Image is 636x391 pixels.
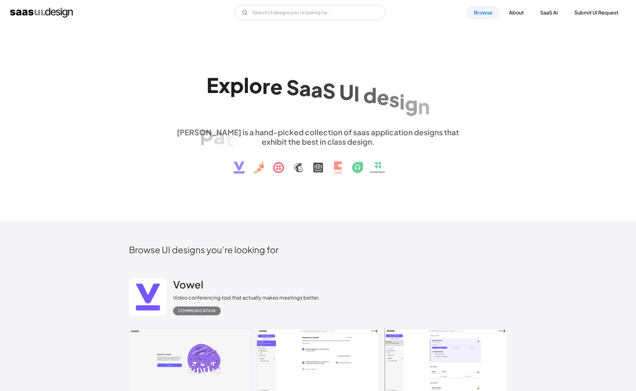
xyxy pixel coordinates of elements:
div: s [389,87,400,111]
div: n [418,94,430,118]
a: Browse [466,6,500,20]
div: o [249,73,262,97]
h1: Explore SaaS UI design patterns & interactions. [173,73,463,121]
div: E [207,73,219,97]
div: Video conferencing tool that actually makes meetings better. [173,294,320,301]
a: Vowel [173,278,203,294]
div: p [230,73,244,97]
form: Email Form [234,5,386,20]
div: t [225,127,234,151]
div: S [286,75,299,99]
div: d [363,83,377,107]
div: g [405,91,418,116]
div: a [311,77,323,101]
div: I [354,81,359,106]
div: r [262,74,270,98]
div: a [299,76,311,100]
div: e [377,85,389,109]
div: x [219,73,230,97]
h2: Browse UI designs you’re looking for [129,244,507,255]
h2: Vowel [173,278,203,291]
a: home [10,8,73,18]
div: e [270,74,283,99]
a: About [501,6,531,20]
div: S [323,78,336,102]
div: Communication [178,307,216,315]
img: text, icon, saas logo [223,146,414,179]
a: Submit UI Request [567,6,626,20]
div: [PERSON_NAME] is a hand-picked collection of saas application designs that exhibit the best in cl... [173,127,463,146]
div: p [200,121,213,145]
a: SaaS Ai [533,6,565,20]
div: i [400,89,405,114]
div: U [339,80,354,104]
div: l [244,73,249,97]
input: Search UI designs you're looking for... [234,5,386,20]
div: a [213,124,225,148]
